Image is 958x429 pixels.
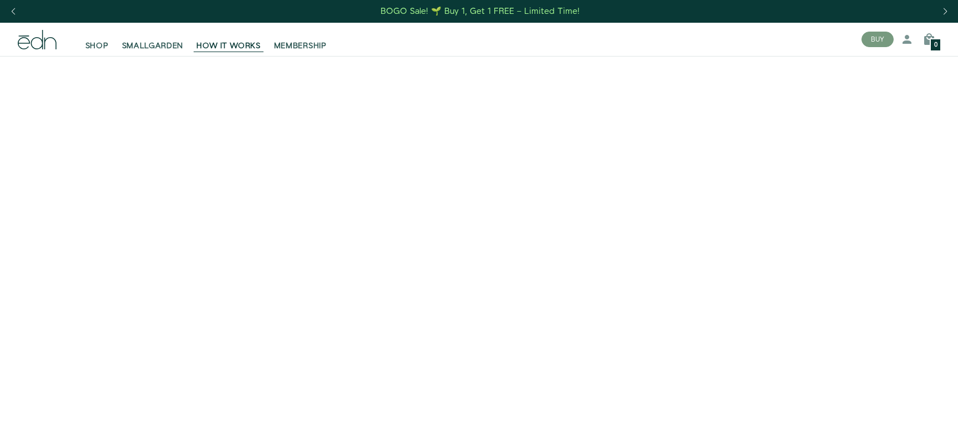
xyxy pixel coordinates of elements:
a: SHOP [79,27,115,52]
a: HOW IT WORKS [190,27,267,52]
a: BOGO Sale! 🌱 Buy 1, Get 1 FREE – Limited Time! [379,3,581,20]
a: SMALLGARDEN [115,27,190,52]
iframe: Opens a widget where you can find more information [814,396,947,423]
button: BUY [861,32,894,47]
span: SHOP [85,40,109,52]
a: MEMBERSHIP [267,27,333,52]
span: 0 [934,42,937,48]
div: BOGO Sale! 🌱 Buy 1, Get 1 FREE – Limited Time! [381,6,580,17]
span: SMALLGARDEN [122,40,184,52]
span: HOW IT WORKS [196,40,260,52]
span: MEMBERSHIP [274,40,327,52]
